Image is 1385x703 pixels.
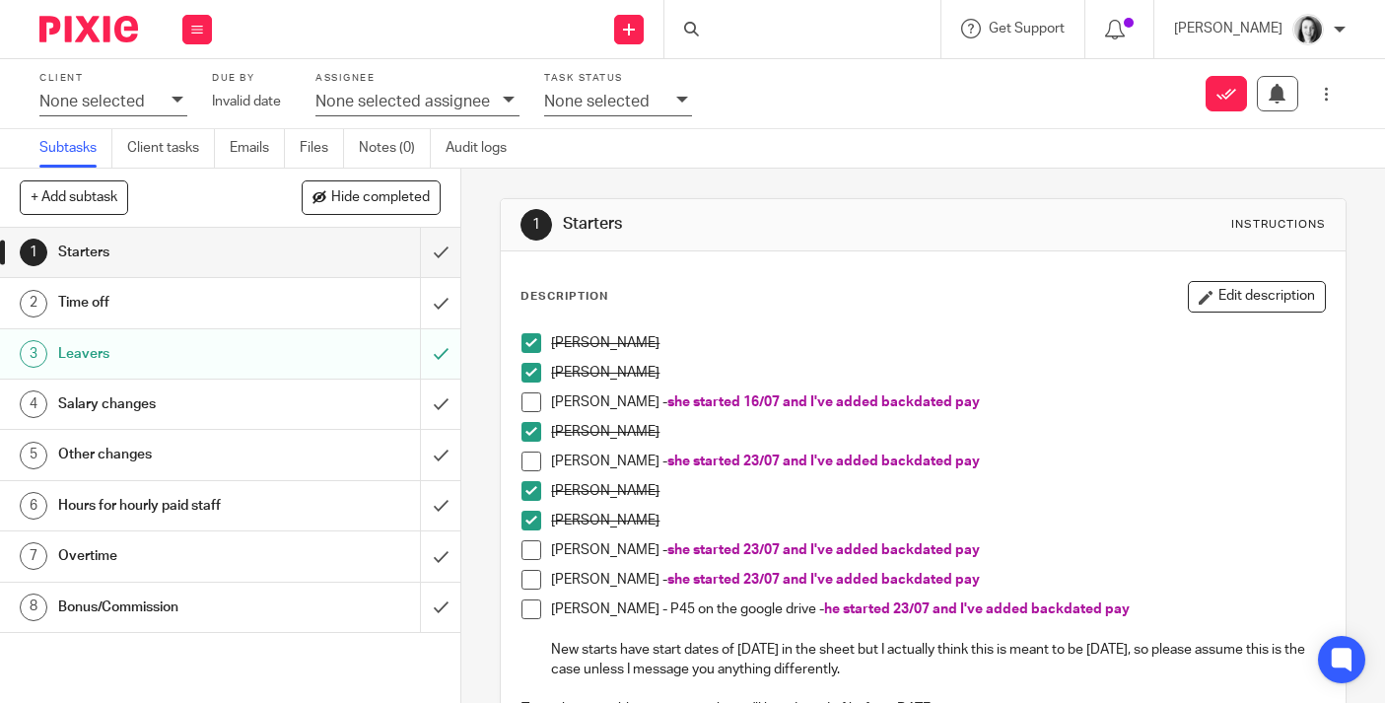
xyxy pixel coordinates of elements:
[20,239,47,266] div: 1
[58,238,287,267] h1: Starters
[230,129,285,168] a: Emails
[20,442,47,469] div: 5
[989,22,1065,35] span: Get Support
[58,339,287,369] h1: Leavers
[1188,281,1326,313] button: Edit description
[667,455,980,468] span: she started 23/07 and I've added backdated pay
[551,570,1325,590] p: [PERSON_NAME] -
[302,180,441,214] button: Hide completed
[212,72,291,85] label: Due by
[1231,217,1326,233] div: Instructions
[39,129,112,168] a: Subtasks
[20,180,128,214] button: + Add subtask
[667,573,980,587] span: she started 23/07 and I've added backdated pay
[551,540,1325,560] p: [PERSON_NAME] -
[39,72,187,85] label: Client
[212,95,281,108] span: Invalid date
[520,289,608,305] p: Description
[315,72,519,85] label: Assignee
[58,440,287,469] h1: Other changes
[300,129,344,168] a: Files
[1292,14,1324,45] img: T1JH8BBNX-UMG48CW64-d2649b4fbe26-512.png
[544,72,692,85] label: Task status
[20,340,47,368] div: 3
[551,452,1325,471] p: [PERSON_NAME] -
[58,288,287,317] h1: Time off
[20,594,47,621] div: 8
[359,129,431,168] a: Notes (0)
[58,593,287,622] h1: Bonus/Commission
[667,543,980,557] span: she started 23/07 and I've added backdated pay
[551,599,1325,619] p: [PERSON_NAME] - P45 on the google drive -
[331,190,430,206] span: Hide completed
[551,333,1325,353] p: [PERSON_NAME]
[1174,19,1282,38] p: [PERSON_NAME]
[563,214,965,235] h1: Starters
[551,392,1325,412] p: [PERSON_NAME] -
[127,129,215,168] a: Client tasks
[39,16,138,42] img: Pixie
[58,389,287,419] h1: Salary changes
[544,93,650,110] p: None selected
[551,511,1325,530] p: [PERSON_NAME]
[667,395,980,409] span: she started 16/07 and I've added backdated pay
[520,209,552,241] div: 1
[20,492,47,520] div: 6
[446,129,521,168] a: Audit logs
[315,93,490,110] p: None selected assignee
[551,422,1325,442] p: [PERSON_NAME]
[20,542,47,570] div: 7
[824,602,1130,616] span: he started 23/07 and I've added backdated pay
[39,93,145,110] p: None selected
[551,481,1325,501] p: [PERSON_NAME]
[20,390,47,418] div: 4
[58,491,287,521] h1: Hours for hourly paid staff
[58,541,287,571] h1: Overtime
[20,290,47,317] div: 2
[551,640,1325,680] p: New starts have start dates of [DATE] in the sheet but I actually think this is meant to be [DATE...
[551,363,1325,383] p: [PERSON_NAME]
